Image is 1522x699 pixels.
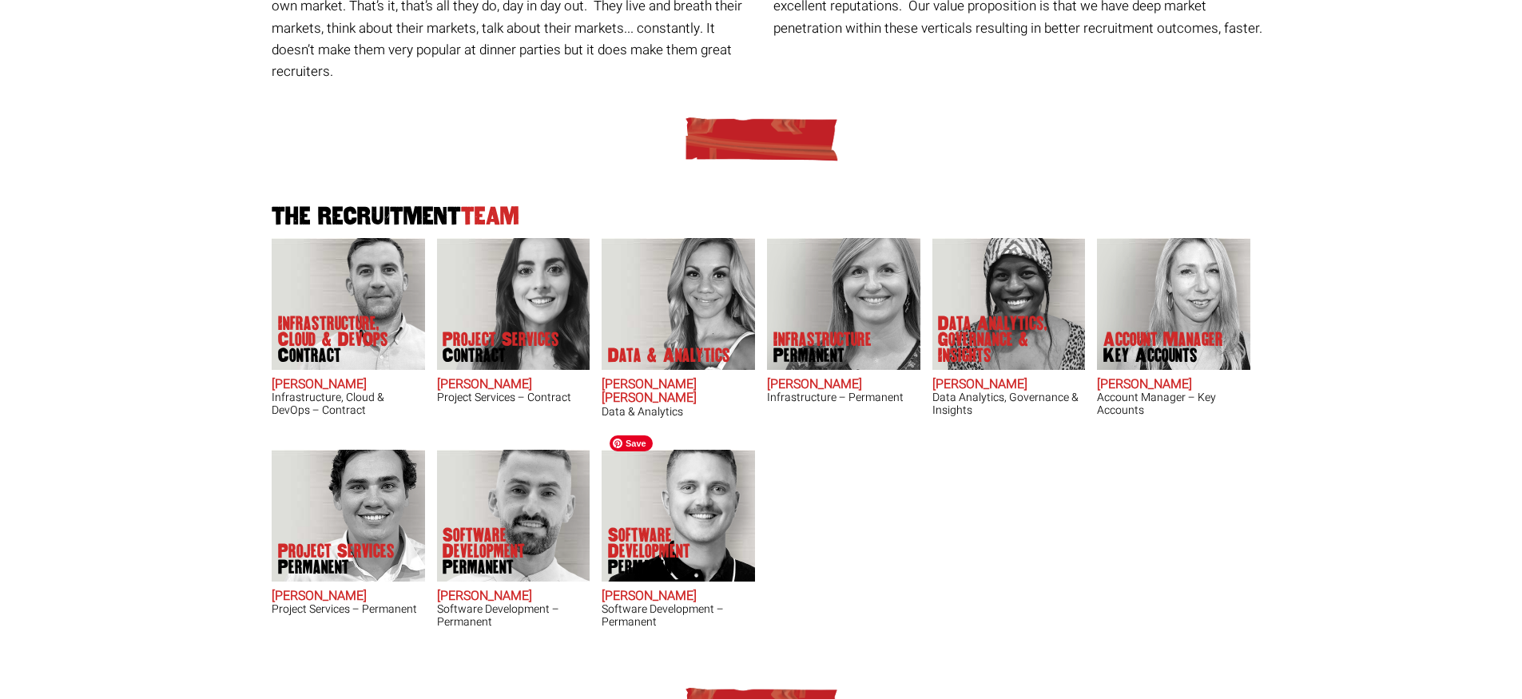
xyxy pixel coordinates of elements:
h2: [PERSON_NAME] [602,590,755,604]
p: Data & Analytics [608,348,730,363]
img: Anna-Maria Julie does Data & Analytics [602,238,755,370]
p: Account Manager [1103,332,1223,363]
h3: Account Manager – Key Accounts [1097,391,1250,416]
img: Chipo Riva does Data Analytics, Governance & Insights [932,238,1085,370]
h3: Software Development – Permanent [437,603,590,628]
span: Permanent [608,559,736,575]
h2: [PERSON_NAME] [272,590,425,604]
p: Project Services [278,543,395,575]
h3: Infrastructure, Cloud & DevOps – Contract [272,391,425,416]
p: Project Services [443,332,559,363]
h2: [PERSON_NAME] [767,378,920,392]
span: Permanent [443,559,570,575]
h3: Data Analytics, Governance & Insights [932,391,1086,416]
img: Sam Williamson does Software Development Permanent [602,450,755,582]
p: Data Analytics, Governance & Insights [938,316,1066,363]
h3: Infrastructure – Permanent [767,391,920,403]
h2: [PERSON_NAME] [437,590,590,604]
img: Sam McKay does Project Services Permanent [272,450,425,582]
img: Amanda Evans's Our Infrastructure Permanent [767,238,920,370]
h3: Data & Analytics [602,406,755,418]
span: Contract [278,348,406,363]
h2: [PERSON_NAME] [932,378,1086,392]
img: Adam Eshet does Infrastructure, Cloud & DevOps Contract [272,238,425,370]
span: Team [461,203,519,229]
span: Save [610,435,653,451]
img: Frankie Gaffney's our Account Manager Key Accounts [1097,238,1250,370]
h2: [PERSON_NAME] [1097,378,1250,392]
span: Permanent [278,559,395,575]
h3: Software Development – Permanent [602,603,755,628]
h2: [PERSON_NAME] [PERSON_NAME] [602,378,755,406]
p: Software Development [608,527,736,575]
img: Liam Cox does Software Development Permanent [436,450,590,582]
img: Claire Sheerin does Project Services Contract [436,238,590,370]
span: Contract [443,348,559,363]
p: Software Development [443,527,570,575]
h3: Project Services – Permanent [272,603,425,615]
span: Key Accounts [1103,348,1223,363]
p: Infrastructure [773,332,872,363]
span: Permanent [773,348,872,363]
p: Infrastructure, Cloud & DevOps [278,316,406,363]
h2: [PERSON_NAME] [272,378,425,392]
h3: Project Services – Contract [437,391,590,403]
span: . [1259,18,1262,38]
h2: [PERSON_NAME] [437,378,590,392]
h2: The Recruitment [266,205,1257,229]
